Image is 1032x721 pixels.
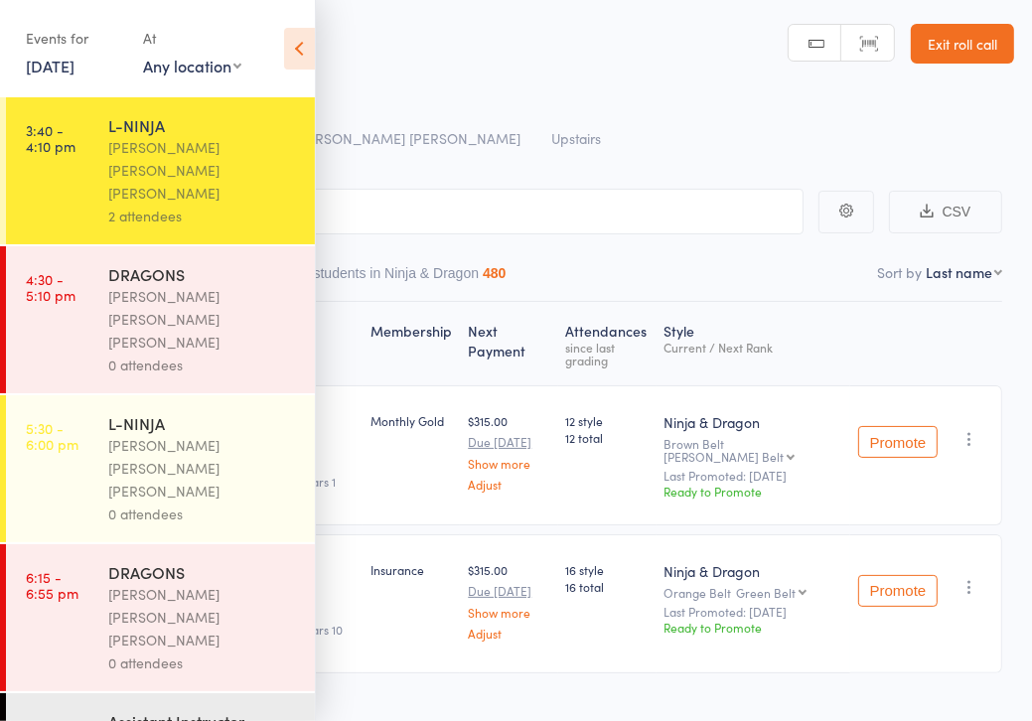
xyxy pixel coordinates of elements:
div: 0 attendees [108,651,298,674]
span: 12 total [566,429,649,446]
span: 12 style [566,412,649,429]
a: 6:15 -6:55 pmDRAGONS[PERSON_NAME] [PERSON_NAME] [PERSON_NAME]0 attendees [6,544,315,691]
time: 4:30 - 5:10 pm [26,271,75,303]
div: Current / Next Rank [664,341,842,354]
div: 0 attendees [108,503,298,525]
div: L-NINJA [108,412,298,434]
div: Membership [363,311,460,376]
button: Promote [858,426,938,458]
button: CSV [889,191,1002,233]
div: Ready to Promote [664,619,842,636]
div: At [143,22,241,55]
div: Ninja & Dragon [664,561,842,581]
div: Ninja & Dragon [664,412,842,432]
span: [PERSON_NAME] [PERSON_NAME] [PERSON_NAME] [179,128,520,148]
div: [PERSON_NAME] [PERSON_NAME] [PERSON_NAME] [108,285,298,354]
div: 0 attendees [108,354,298,376]
span: 16 style [566,561,649,578]
a: [DATE] [26,55,74,76]
input: Search by name [30,189,804,234]
a: Adjust [468,478,549,491]
div: Insurance [370,561,452,578]
a: Show more [468,606,549,619]
div: Next Payment [460,311,557,376]
div: [PERSON_NAME] Belt [664,450,785,463]
div: Style [657,311,850,376]
a: 3:40 -4:10 pmL-NINJA[PERSON_NAME] [PERSON_NAME] [PERSON_NAME]2 attendees [6,97,315,244]
div: Monthly Gold [370,412,452,429]
div: [PERSON_NAME] [PERSON_NAME] [PERSON_NAME] [108,583,298,651]
div: Ready to Promote [664,483,842,500]
div: Any location [143,55,241,76]
div: Atten­dances [558,311,657,376]
small: Due [DATE] [468,584,549,598]
div: Orange Belt [664,586,842,599]
span: 16 total [566,578,649,595]
div: 480 [483,265,506,281]
time: 3:40 - 4:10 pm [26,122,75,154]
label: Sort by [877,262,922,282]
div: DRAGONS [108,263,298,285]
small: Last Promoted: [DATE] [664,469,842,483]
div: Events for [26,22,123,55]
button: Promote [858,575,938,607]
div: [PERSON_NAME] [PERSON_NAME] [PERSON_NAME] [108,136,298,205]
small: Last Promoted: [DATE] [664,605,842,619]
a: 4:30 -5:10 pmDRAGONS[PERSON_NAME] [PERSON_NAME] [PERSON_NAME]0 attendees [6,246,315,393]
span: Upstairs [551,128,601,148]
time: 6:15 - 6:55 pm [26,569,78,601]
div: Last name [926,262,992,282]
div: [PERSON_NAME] [PERSON_NAME] [PERSON_NAME] [108,434,298,503]
div: Green Belt [737,586,797,599]
div: 2 attendees [108,205,298,227]
a: 5:30 -6:00 pmL-NINJA[PERSON_NAME] [PERSON_NAME] [PERSON_NAME]0 attendees [6,395,315,542]
a: Adjust [468,627,549,640]
button: Other students in Ninja & Dragon480 [275,255,507,301]
div: since last grading [566,341,649,366]
div: Brown Belt [664,437,842,463]
small: Due [DATE] [468,435,549,449]
div: $315.00 [468,412,549,491]
div: DRAGONS [108,561,298,583]
a: Exit roll call [911,24,1014,64]
time: 5:30 - 6:00 pm [26,420,78,452]
div: L-NINJA [108,114,298,136]
div: $315.00 [468,561,549,640]
a: Show more [468,457,549,470]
